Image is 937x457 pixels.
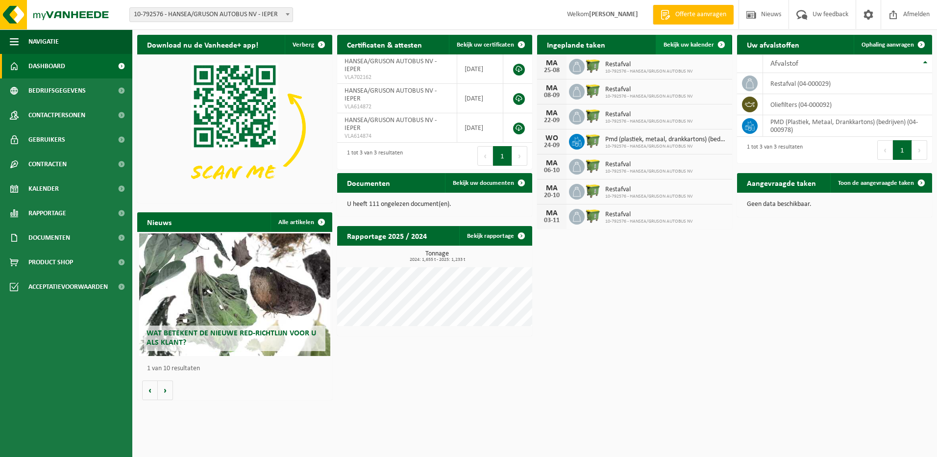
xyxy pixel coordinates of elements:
button: Next [912,140,927,160]
span: HANSEA/GRUSON AUTOBUS NV - IEPER [345,117,437,132]
span: Gebruikers [28,127,65,152]
span: 10-792576 - HANSEA/GRUSON AUTOBUS NV [605,144,727,150]
span: Restafval [605,211,693,219]
td: [DATE] [457,54,503,84]
div: MA [542,209,562,217]
span: VLA614872 [345,103,449,111]
button: Volgende [158,381,173,400]
span: Contracten [28,152,67,177]
span: VLA702162 [345,74,449,81]
img: WB-1100-HPE-GN-50 [585,107,601,124]
button: Previous [477,146,493,166]
span: Wat betekent de nieuwe RED-richtlijn voor u als klant? [147,330,316,347]
p: 1 van 10 resultaten [147,365,327,372]
td: restafval (04-000029) [763,73,932,94]
img: Download de VHEPlus App [137,54,332,201]
span: Ophaling aanvragen [862,42,914,48]
span: Bekijk uw kalender [664,42,714,48]
img: WB-1100-HPE-GN-50 [585,82,601,99]
a: Bekijk rapportage [459,226,531,246]
span: Restafval [605,86,693,94]
img: WB-1100-HPE-GN-50 [585,57,601,74]
button: Verberg [285,35,331,54]
span: 10-792576 - HANSEA/GRUSON AUTOBUS NV [605,169,693,175]
img: WB-1100-HPE-GN-50 [585,207,601,224]
a: Bekijk uw documenten [445,173,531,193]
div: 24-09 [542,142,562,149]
span: 2024: 1,655 t - 2025: 1,233 t [342,257,532,262]
div: 06-10 [542,167,562,174]
h2: Uw afvalstoffen [737,35,809,54]
img: WB-1100-HPE-GN-50 [585,157,601,174]
div: MA [542,159,562,167]
span: VLA614874 [345,132,449,140]
div: 22-09 [542,117,562,124]
span: 10-792576 - HANSEA/GRUSON AUTOBUS NV [605,69,693,75]
span: Verberg [293,42,314,48]
td: [DATE] [457,84,503,113]
h2: Certificaten & attesten [337,35,432,54]
span: Documenten [28,226,70,250]
button: Next [512,146,527,166]
td: [DATE] [457,113,503,143]
div: 1 tot 3 van 3 resultaten [342,145,403,167]
span: Offerte aanvragen [673,10,729,20]
span: 10-792576 - HANSEA/GRUSON AUTOBUS NV - IEPER [130,8,293,22]
span: Restafval [605,61,693,69]
span: Kalender [28,177,59,201]
div: MA [542,109,562,117]
span: Toon de aangevraagde taken [838,180,914,186]
img: WB-1100-HPE-GN-50 [585,182,601,199]
span: HANSEA/GRUSON AUTOBUS NV - IEPER [345,87,437,102]
h2: Aangevraagde taken [737,173,826,192]
div: 25-08 [542,67,562,74]
span: Contactpersonen [28,103,85,127]
a: Toon de aangevraagde taken [830,173,931,193]
button: Previous [877,140,893,160]
a: Bekijk uw certificaten [449,35,531,54]
div: MA [542,59,562,67]
span: Pmd (plastiek, metaal, drankkartons) (bedrijven) [605,136,727,144]
div: 20-10 [542,192,562,199]
span: Restafval [605,111,693,119]
h2: Ingeplande taken [537,35,615,54]
p: Geen data beschikbaar. [747,201,922,208]
div: 1 tot 3 van 3 resultaten [742,139,803,161]
img: WB-1100-HPE-GN-50 [585,132,601,149]
div: MA [542,84,562,92]
span: Afvalstof [770,60,798,68]
span: 10-792576 - HANSEA/GRUSON AUTOBUS NV [605,119,693,125]
h2: Nieuws [137,212,181,231]
a: Offerte aanvragen [653,5,734,25]
span: 10-792576 - HANSEA/GRUSON AUTOBUS NV - IEPER [129,7,293,22]
span: Navigatie [28,29,59,54]
h2: Rapportage 2025 / 2024 [337,226,437,245]
button: 1 [893,140,912,160]
button: 1 [493,146,512,166]
h2: Download nu de Vanheede+ app! [137,35,268,54]
strong: [PERSON_NAME] [589,11,638,18]
span: Restafval [605,161,693,169]
span: Bekijk uw certificaten [457,42,514,48]
span: 10-792576 - HANSEA/GRUSON AUTOBUS NV [605,194,693,200]
p: U heeft 111 ongelezen document(en). [347,201,522,208]
a: Bekijk uw kalender [656,35,731,54]
span: 10-792576 - HANSEA/GRUSON AUTOBUS NV [605,219,693,225]
div: WO [542,134,562,142]
h2: Documenten [337,173,400,192]
span: Dashboard [28,54,65,78]
div: MA [542,184,562,192]
div: 08-09 [542,92,562,99]
span: Product Shop [28,250,73,275]
div: 03-11 [542,217,562,224]
span: HANSEA/GRUSON AUTOBUS NV - IEPER [345,58,437,73]
span: Acceptatievoorwaarden [28,275,108,299]
span: 10-792576 - HANSEA/GRUSON AUTOBUS NV [605,94,693,100]
td: PMD (Plastiek, Metaal, Drankkartons) (bedrijven) (04-000978) [763,115,932,137]
span: Rapportage [28,201,66,226]
button: Vorige [142,381,158,400]
a: Ophaling aanvragen [854,35,931,54]
h3: Tonnage [342,251,532,262]
td: oliefilters (04-000092) [763,94,932,115]
a: Alle artikelen [271,212,331,232]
